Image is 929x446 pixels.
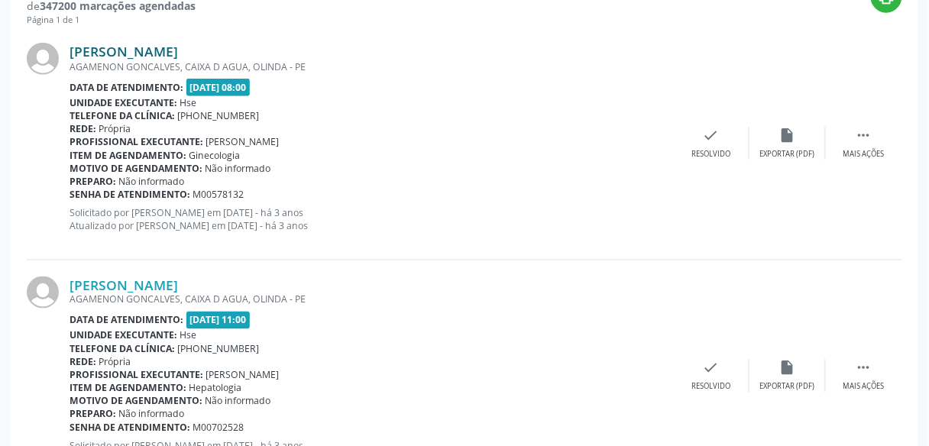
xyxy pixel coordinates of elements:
[703,127,720,144] i: check
[70,149,186,162] b: Item de agendamento:
[70,395,202,408] b: Motivo de agendamento:
[70,109,175,122] b: Telefone da clínica:
[856,360,872,377] i: 
[70,122,96,135] b: Rede:
[70,293,673,306] div: AGAMENON GONCALVES, CAIXA D AGUA, OLINDA - PE
[70,175,116,188] b: Preparo:
[70,81,183,94] b: Data de atendimento:
[856,127,872,144] i: 
[186,312,251,329] span: [DATE] 11:00
[70,135,203,148] b: Profissional executante:
[70,43,178,60] a: [PERSON_NAME]
[691,149,730,160] div: Resolvido
[70,188,190,201] b: Senha de atendimento:
[206,162,271,175] span: Não informado
[70,162,202,175] b: Motivo de agendamento:
[206,135,280,148] span: [PERSON_NAME]
[70,422,190,435] b: Senha de atendimento:
[206,369,280,382] span: [PERSON_NAME]
[27,276,59,309] img: img
[70,60,673,73] div: AGAMENON GONCALVES, CAIXA D AGUA, OLINDA - PE
[206,395,271,408] span: Não informado
[186,79,251,96] span: [DATE] 08:00
[99,356,131,369] span: Própria
[189,382,242,395] span: Hepatologia
[70,329,177,342] b: Unidade executante:
[70,276,178,293] a: [PERSON_NAME]
[193,188,244,201] span: M00578132
[779,360,796,377] i: insert_drive_file
[119,175,185,188] span: Não informado
[691,382,730,393] div: Resolvido
[70,96,177,109] b: Unidade executante:
[70,382,186,395] b: Item de agendamento:
[760,149,815,160] div: Exportar (PDF)
[70,408,116,421] b: Preparo:
[70,343,175,356] b: Telefone da clínica:
[70,206,673,232] p: Solicitado por [PERSON_NAME] em [DATE] - há 3 anos Atualizado por [PERSON_NAME] em [DATE] - há 3 ...
[27,43,59,75] img: img
[180,96,197,109] span: Hse
[99,122,131,135] span: Própria
[843,382,885,393] div: Mais ações
[27,14,196,27] div: Página 1 de 1
[70,314,183,327] b: Data de atendimento:
[843,149,885,160] div: Mais ações
[119,408,185,421] span: Não informado
[189,149,241,162] span: Ginecologia
[178,343,260,356] span: [PHONE_NUMBER]
[70,356,96,369] b: Rede:
[193,422,244,435] span: M00702528
[70,369,203,382] b: Profissional executante:
[703,360,720,377] i: check
[178,109,260,122] span: [PHONE_NUMBER]
[180,329,197,342] span: Hse
[760,382,815,393] div: Exportar (PDF)
[779,127,796,144] i: insert_drive_file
